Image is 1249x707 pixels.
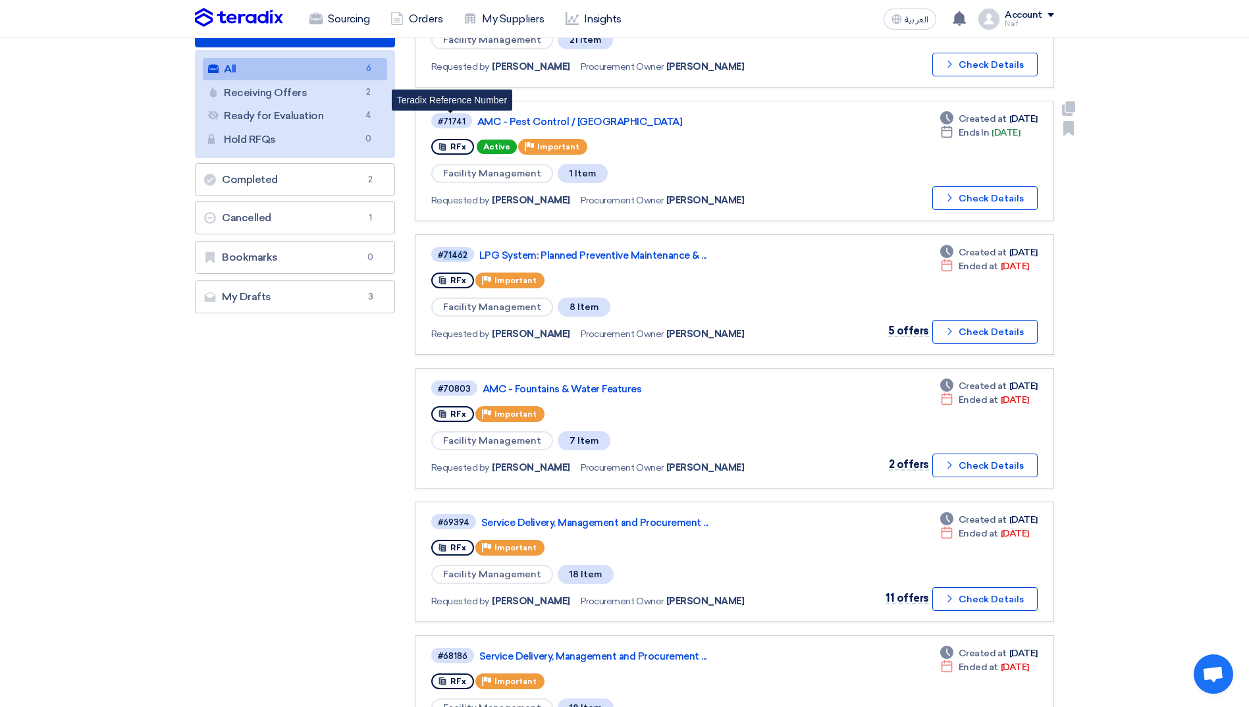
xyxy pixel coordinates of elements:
[483,383,812,395] a: AMC - Fountains & Water Features
[363,173,379,186] span: 2
[479,249,809,261] a: LPG System: Planned Preventive Maintenance & ...
[361,132,377,146] span: 0
[959,646,1007,660] span: Created at
[581,594,664,608] span: Procurement Owner
[932,53,1038,76] button: Check Details
[940,527,1029,540] div: [DATE]
[959,527,998,540] span: Ended at
[450,409,466,419] span: RFx
[581,194,664,207] span: Procurement Owner
[195,280,395,313] a: My Drafts3
[380,5,453,34] a: Orders
[666,60,745,74] span: [PERSON_NAME]
[959,112,1007,126] span: Created at
[361,62,377,76] span: 6
[203,128,387,151] a: Hold RFQs
[959,126,990,140] span: Ends In
[940,379,1038,393] div: [DATE]
[932,454,1038,477] button: Check Details
[959,513,1007,527] span: Created at
[940,112,1038,126] div: [DATE]
[438,117,465,126] div: #71741
[453,5,554,34] a: My Suppliers
[203,105,387,127] a: Ready for Evaluation
[558,565,614,584] span: 18 Item
[886,592,929,604] span: 11 offers
[450,543,466,552] span: RFx
[431,327,489,341] span: Requested by
[363,290,379,303] span: 3
[492,461,570,475] span: [PERSON_NAME]
[494,677,537,686] span: Important
[438,384,471,393] div: #70803
[203,82,387,104] a: Receiving Offers
[494,276,537,285] span: Important
[940,513,1038,527] div: [DATE]
[581,327,664,341] span: Procurement Owner
[888,325,929,337] span: 5 offers
[195,8,283,28] img: Teradix logo
[889,458,929,471] span: 2 offers
[438,251,467,259] div: #71462
[450,142,466,151] span: RFx
[361,109,377,122] span: 4
[438,518,469,527] div: #69394
[431,461,489,475] span: Requested by
[431,594,489,608] span: Requested by
[477,116,807,128] a: AMC - Pest Control / [GEOGRAPHIC_DATA]
[558,298,610,317] span: 8 Item
[431,194,489,207] span: Requested by
[940,660,1029,674] div: [DATE]
[558,30,613,49] span: 21 Item
[581,60,664,74] span: Procurement Owner
[492,594,570,608] span: [PERSON_NAME]
[940,259,1029,273] div: [DATE]
[932,320,1038,344] button: Check Details
[363,251,379,264] span: 0
[940,393,1029,407] div: [DATE]
[959,259,998,273] span: Ended at
[479,650,809,662] a: Service Delivery, Management and Procurement ...
[450,677,466,686] span: RFx
[431,30,553,49] span: Facility Management
[959,393,998,407] span: Ended at
[299,5,380,34] a: Sourcing
[1005,10,1042,21] div: Account
[666,327,745,341] span: [PERSON_NAME]
[959,660,998,674] span: Ended at
[932,186,1038,210] button: Check Details
[494,409,537,419] span: Important
[195,241,395,274] a: Bookmarks0
[195,163,395,196] a: Completed2
[361,86,377,99] span: 2
[481,517,811,529] a: Service Delivery, Management and Procurement ...
[1194,654,1233,694] div: Open chat
[959,246,1007,259] span: Created at
[431,60,489,74] span: Requested by
[940,246,1038,259] div: [DATE]
[431,431,553,450] span: Facility Management
[203,58,387,80] a: All
[666,194,745,207] span: [PERSON_NAME]
[397,95,507,105] span: Teradix Reference Number
[492,60,570,74] span: [PERSON_NAME]
[666,461,745,475] span: [PERSON_NAME]
[666,594,745,608] span: [PERSON_NAME]
[492,327,570,341] span: [PERSON_NAME]
[555,5,632,34] a: Insights
[494,543,537,552] span: Important
[450,276,466,285] span: RFx
[431,164,553,183] span: Facility Management
[195,201,395,234] a: Cancelled1
[477,140,517,154] span: Active
[940,646,1038,660] div: [DATE]
[940,126,1021,140] div: [DATE]
[932,587,1038,611] button: Check Details
[558,431,610,450] span: 7 Item
[537,142,579,151] span: Important
[431,298,553,317] span: Facility Management
[978,9,999,30] img: profile_test.png
[959,379,1007,393] span: Created at
[492,194,570,207] span: [PERSON_NAME]
[431,565,553,584] span: Facility Management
